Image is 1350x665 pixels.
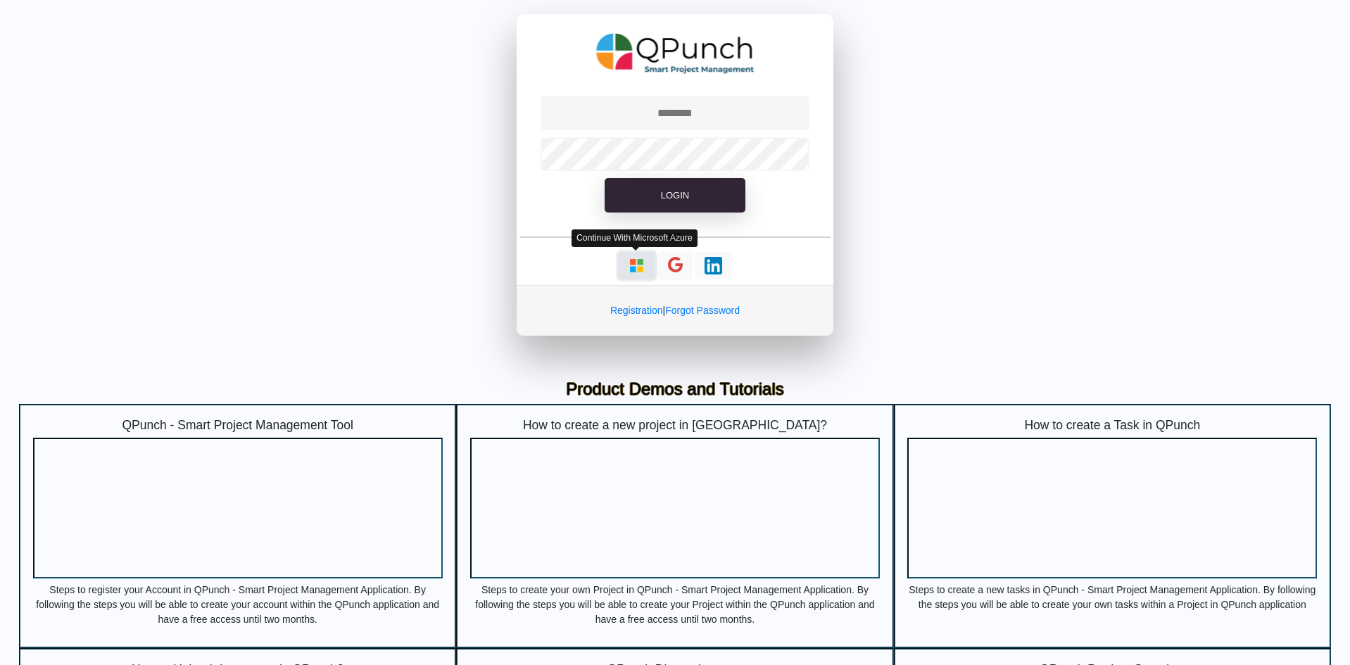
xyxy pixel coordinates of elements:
div: | [517,285,833,336]
img: QPunch [596,28,755,79]
a: Forgot Password [665,305,740,316]
span: Login [661,190,689,201]
button: Continue With Google [658,251,693,280]
p: Steps to create a new tasks in QPunch - Smart Project Management Application. By following the st... [907,583,1317,625]
h5: How to create a new project in [GEOGRAPHIC_DATA]? [470,418,880,433]
button: Continue With LinkedIn [695,252,732,279]
div: Continue With Microsoft Azure [572,229,698,247]
img: Loading... [628,257,645,274]
p: Steps to create your own Project in QPunch - Smart Project Management Application. By following t... [470,583,880,625]
h5: QPunch - Smart Project Management Tool [33,418,443,433]
p: Steps to register your Account in QPunch - Smart Project Management Application. By following the... [33,583,443,625]
h3: Product Demos and Tutorials [30,379,1320,400]
h5: How to create a Task in QPunch [907,418,1317,433]
a: Registration [610,305,663,316]
button: Login [605,178,745,213]
img: Loading... [705,257,722,274]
